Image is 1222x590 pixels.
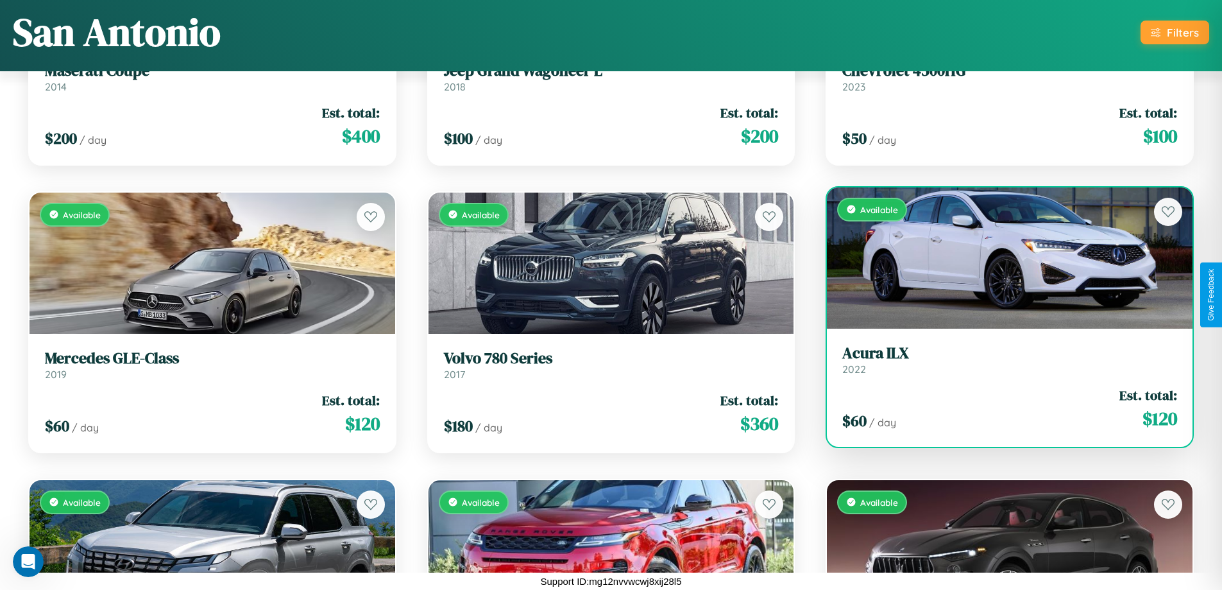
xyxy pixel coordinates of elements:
span: $ 200 [45,128,77,149]
span: / day [869,134,896,146]
h3: Mercedes GLE-Class [45,349,380,368]
span: / day [869,416,896,429]
span: $ 360 [740,411,778,437]
div: Filters [1167,26,1199,39]
span: 2022 [842,363,866,376]
a: Jeep Grand Wagoneer L2018 [444,62,779,93]
span: 2018 [444,80,466,93]
span: Available [860,204,898,215]
span: / day [475,421,502,434]
div: Give Feedback [1207,269,1216,321]
a: Acura ILX2022 [842,344,1177,376]
span: Available [63,497,101,508]
span: Est. total: [1119,103,1177,122]
span: Available [462,497,500,508]
span: Est. total: [322,103,380,122]
span: $ 100 [444,128,473,149]
span: Est. total: [720,103,778,122]
h3: Acura ILX [842,344,1177,363]
h3: Chevrolet 4500HG [842,62,1177,80]
span: 2023 [842,80,865,93]
h3: Maserati Coupe [45,62,380,80]
span: $ 400 [342,123,380,149]
h3: Volvo 780 Series [444,349,779,368]
span: Est. total: [720,391,778,410]
span: 2019 [45,368,67,381]
span: $ 50 [842,128,867,149]
span: 2014 [45,80,67,93]
span: Est. total: [1119,386,1177,404]
span: / day [475,134,502,146]
a: Maserati Coupe2014 [45,62,380,93]
h1: San Antonio [13,6,221,58]
h3: Jeep Grand Wagoneer L [444,62,779,80]
iframe: Intercom live chat [13,546,44,577]
span: $ 200 [741,123,778,149]
span: $ 60 [842,410,867,431]
span: Available [63,209,101,220]
span: / day [80,134,106,146]
span: $ 120 [1142,406,1177,431]
span: $ 60 [45,415,69,437]
span: 2017 [444,368,465,381]
span: $ 120 [345,411,380,437]
p: Support ID: mg12nvvwcwj8xij28l5 [540,573,681,590]
button: Filters [1141,21,1209,44]
a: Volvo 780 Series2017 [444,349,779,381]
span: $ 100 [1143,123,1177,149]
a: Mercedes GLE-Class2019 [45,349,380,381]
span: Available [462,209,500,220]
span: $ 180 [444,415,473,437]
span: / day [72,421,99,434]
a: Chevrolet 4500HG2023 [842,62,1177,93]
span: Available [860,497,898,508]
span: Est. total: [322,391,380,410]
